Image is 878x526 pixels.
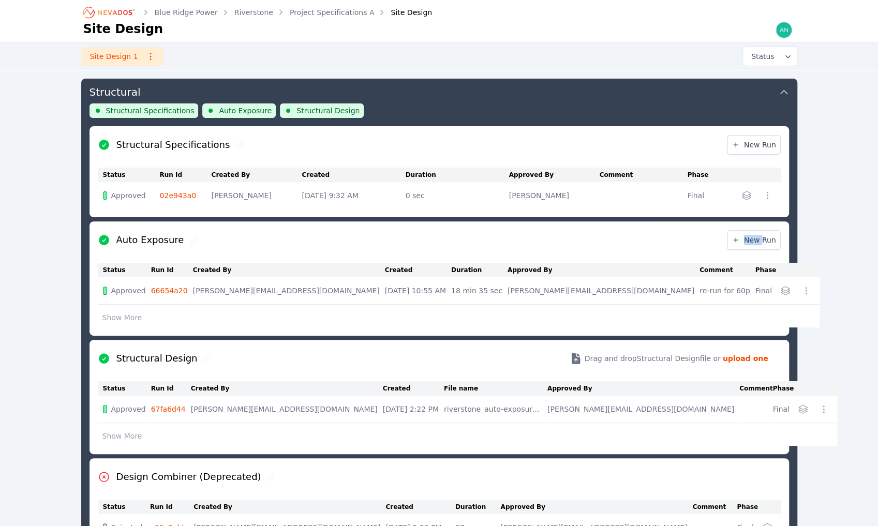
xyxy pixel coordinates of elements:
th: Duration [406,168,509,182]
button: Status [743,47,797,66]
h2: Structural Design [116,351,198,366]
th: Comment [693,500,737,514]
button: Show More [98,308,147,327]
th: Phase [772,381,794,396]
th: Created [383,381,444,396]
span: Status [747,51,775,62]
td: [PERSON_NAME][EMAIL_ADDRESS][DOMAIN_NAME] [191,396,383,423]
span: New Run [732,140,776,150]
th: Duration [455,500,500,514]
th: Comment [739,381,772,396]
th: Created By [191,381,383,396]
strong: upload one [723,353,768,364]
td: [PERSON_NAME][EMAIL_ADDRESS][DOMAIN_NAME] [508,277,700,305]
h2: Structural Specifications [116,138,230,152]
nav: Breadcrumb [83,4,433,21]
th: Status [98,500,151,514]
div: Site Design [376,7,432,18]
th: Run Id [151,381,191,396]
button: Drag and dropStructural Designfile or upload one [557,344,780,373]
th: Created [302,168,406,182]
button: Show More [98,426,147,446]
th: Status [98,168,160,182]
a: New Run [727,135,781,155]
td: [PERSON_NAME][EMAIL_ADDRESS][DOMAIN_NAME] [547,396,739,423]
th: Approved By [547,381,739,396]
a: 66654a20 [151,287,188,295]
span: Structural Specifications [106,106,195,116]
td: [DATE] 10:55 AM [385,277,451,305]
span: Auto Exposure [219,106,272,116]
span: Approved [111,404,146,414]
th: Approved By [508,263,700,277]
th: Approved By [500,500,692,514]
th: File name [444,381,547,396]
h2: Auto Exposure [116,233,184,247]
th: Status [98,381,151,396]
td: [DATE] 9:32 AM [302,182,406,209]
div: riverstone_auto-exposure_design-file_66654a20.csv [444,404,542,414]
img: andrew@nevados.solar [776,22,792,38]
th: Created By [212,168,302,182]
th: Comment [600,168,688,182]
div: re-run for 60p [700,285,750,296]
td: [PERSON_NAME][EMAIL_ADDRESS][DOMAIN_NAME] [193,277,385,305]
th: Approved By [509,168,600,182]
th: Run Id [160,168,212,182]
div: Final [755,285,771,296]
th: Run Id [151,263,193,277]
div: Final [688,190,714,201]
th: Duration [451,263,508,277]
th: Comment [700,263,755,277]
button: Structural [90,79,789,103]
span: New Run [732,235,776,245]
div: 18 min 35 sec [451,285,502,296]
th: Phase [737,500,758,514]
a: Blue Ridge Power [155,7,218,18]
th: Created By [193,263,385,277]
th: Phase [755,263,777,277]
span: Approved [111,285,146,296]
h1: Site Design [83,21,163,37]
a: Riverstone [234,7,273,18]
div: 0 sec [406,190,504,201]
th: Created [385,500,455,514]
th: Status [98,263,151,277]
a: 02e943a0 [160,191,197,200]
span: Structural Design [296,106,360,116]
span: Approved [111,190,146,201]
a: 67fa6d44 [151,405,186,413]
td: [PERSON_NAME] [212,182,302,209]
div: Final [772,404,789,414]
a: Project Specifications A [290,7,375,18]
a: Site Design 1 [81,47,163,66]
span: Drag and drop Structural Design file or [584,353,720,364]
th: Created By [194,500,385,514]
td: [DATE] 2:22 PM [383,396,444,423]
a: New Run [727,230,781,250]
td: [PERSON_NAME] [509,182,600,209]
h2: Design Combiner (Deprecated) [116,470,261,484]
h3: Structural [90,85,141,99]
th: Phase [688,168,719,182]
th: Run Id [150,500,194,514]
th: Created [385,263,451,277]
